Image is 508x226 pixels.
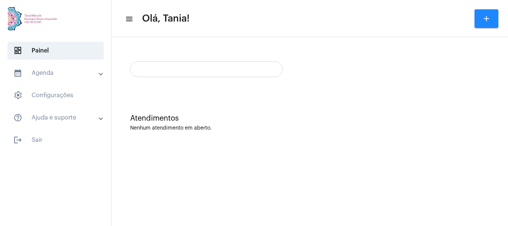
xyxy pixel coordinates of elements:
div: Atendimentos [130,114,489,122]
mat-panel-title: Agenda [13,69,99,77]
mat-panel-title: Ajuda e suporte [13,113,99,122]
mat-icon: sidenav icon [13,136,22,144]
mat-icon: add [482,14,491,23]
mat-expansion-panel-header: sidenav iconAjuda e suporte [4,109,111,127]
span: sidenav icon [13,46,22,55]
span: Olá, Tania! [142,13,190,25]
mat-icon: sidenav icon [13,69,22,77]
span: sidenav icon [13,91,22,100]
span: Configurações [7,86,104,104]
mat-icon: sidenav icon [13,113,22,122]
mat-expansion-panel-header: sidenav iconAgenda [4,64,111,82]
span: Painel [7,42,104,60]
div: Nenhum atendimento em aberto. [130,125,489,131]
mat-icon: sidenav icon [125,15,132,23]
img: 82f91219-cc54-a9e9-c892-318f5ec67ab1.jpg [6,4,61,34]
span: Sair [7,131,104,149]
